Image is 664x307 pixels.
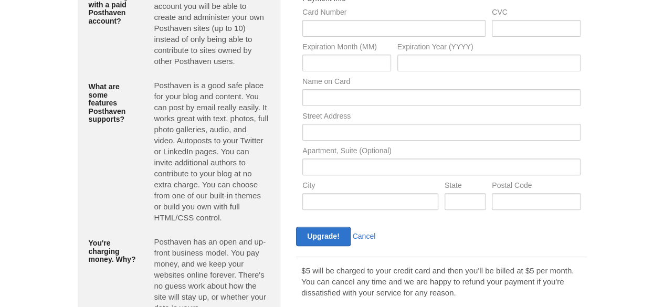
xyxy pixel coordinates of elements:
label: Card Number [302,8,486,18]
label: Expiration Year (YYYY) [397,43,581,53]
input: Upgrade! [296,227,350,246]
label: Apartment, Suite (Optional) [302,147,580,157]
label: Expiration Month (MM) [302,43,391,53]
h5: You're charging money. Why? [89,239,139,263]
label: City [302,182,438,192]
label: Name on Card [302,78,580,88]
label: Street Address [302,112,580,122]
p: $5 will be charged to your credit card and then you'll be billed at $5 per month. You can cancel ... [301,265,581,298]
label: State [445,182,486,192]
p: Posthaven is a good safe place for your blog and content. You can post by email really easily. It... [154,80,269,223]
label: CVC [492,8,580,18]
label: Postal Code [492,182,580,192]
a: Cancel [353,232,376,240]
h5: What are some features Posthaven supports? [89,83,139,123]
